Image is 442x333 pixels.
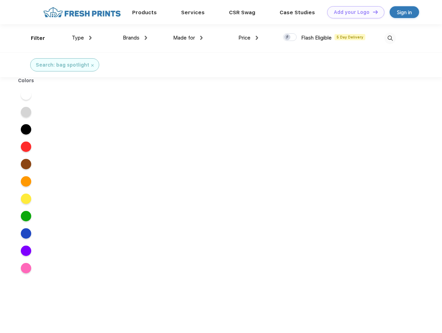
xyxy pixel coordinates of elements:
[123,35,139,41] span: Brands
[384,33,396,44] img: desktop_search.svg
[89,36,92,40] img: dropdown.png
[13,77,40,84] div: Colors
[373,10,378,14] img: DT
[256,36,258,40] img: dropdown.png
[132,9,157,16] a: Products
[36,61,89,69] div: Search: bag spotlight
[31,34,45,42] div: Filter
[301,35,332,41] span: Flash Eligible
[334,9,369,15] div: Add your Logo
[91,64,94,67] img: filter_cancel.svg
[41,6,123,18] img: fo%20logo%202.webp
[200,36,203,40] img: dropdown.png
[390,6,419,18] a: Sign in
[145,36,147,40] img: dropdown.png
[173,35,195,41] span: Made for
[72,35,84,41] span: Type
[334,34,365,40] span: 5 Day Delivery
[397,8,412,16] div: Sign in
[238,35,250,41] span: Price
